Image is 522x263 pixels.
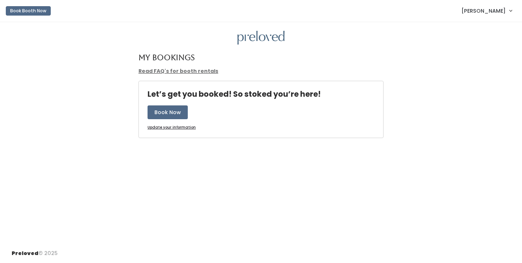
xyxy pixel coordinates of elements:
[237,31,285,45] img: preloved logo
[148,125,196,130] u: Update your information
[461,7,506,15] span: [PERSON_NAME]
[148,125,196,130] a: Update your information
[6,3,51,19] a: Book Booth Now
[148,105,188,119] button: Book Now
[138,53,195,62] h4: My Bookings
[12,250,38,257] span: Preloved
[6,6,51,16] button: Book Booth Now
[138,67,218,75] a: Read FAQ's for booth rentals
[148,90,321,98] h4: Let’s get you booked! So stoked you’re here!
[12,244,58,257] div: © 2025
[454,3,519,18] a: [PERSON_NAME]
